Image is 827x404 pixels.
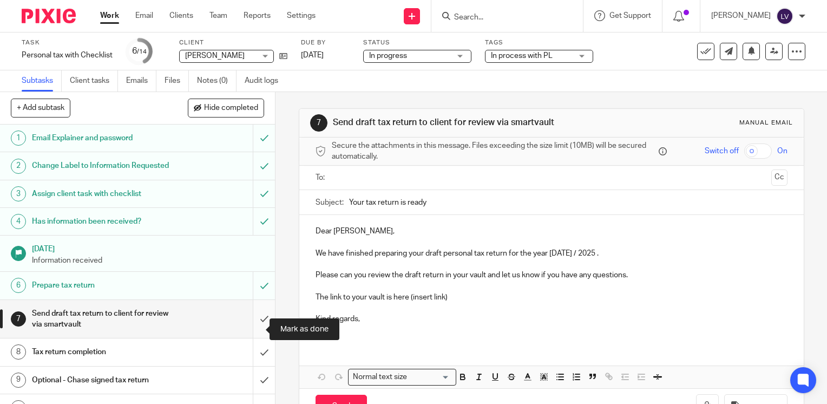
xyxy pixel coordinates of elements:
[32,130,172,146] h1: Email Explainer and password
[22,9,76,23] img: Pixie
[185,52,245,60] span: [PERSON_NAME]
[135,10,153,21] a: Email
[32,158,172,174] h1: Change Label to Information Requested
[609,12,651,19] span: Get Support
[316,172,327,183] label: To:
[197,70,237,92] a: Notes (0)
[100,10,119,21] a: Work
[11,373,26,388] div: 9
[363,38,471,47] label: Status
[22,50,113,61] div: Personal tax with Checklist
[316,292,787,303] p: The link to your vault is here (insert link)
[32,241,265,255] h1: [DATE]
[485,38,593,47] label: Tags
[11,214,26,229] div: 4
[351,372,410,383] span: Normal text size
[287,10,316,21] a: Settings
[332,140,656,162] span: Secure the attachments in this message. Files exceeding the size limit (10MB) will be secured aut...
[32,255,265,266] p: Information received
[411,372,450,383] input: Search for option
[348,369,456,386] div: Search for option
[316,325,787,336] p: Liat
[11,278,26,293] div: 6
[22,70,62,92] a: Subtasks
[70,70,118,92] a: Client tasks
[771,170,787,186] button: Cc
[739,119,793,127] div: Manual email
[310,114,327,132] div: 7
[333,117,574,128] h1: Send draft tax return to client for review via smartvault
[32,344,172,360] h1: Tax return completion
[11,99,70,117] button: + Add subtask
[209,10,227,21] a: Team
[32,213,172,230] h1: Has information been received?
[316,197,344,208] label: Subject:
[32,372,172,388] h1: Optional - Chase signed tax return
[301,51,324,59] span: [DATE]
[316,248,787,259] p: We have finished preparing your draft personal tax return for the year [DATE] / 2025 .
[132,45,147,57] div: 6
[316,226,787,237] p: Dear [PERSON_NAME],
[22,38,113,47] label: Task
[705,146,739,157] span: Switch off
[316,314,787,324] p: Kind regards,
[11,186,26,201] div: 3
[32,186,172,202] h1: Assign client task with checklist
[11,311,26,327] div: 7
[11,344,26,360] div: 8
[11,131,26,146] div: 1
[137,49,147,55] small: /14
[179,38,287,47] label: Client
[244,10,271,21] a: Reports
[316,270,787,281] p: Please can you review the draft return in your vault and let us know if you have any questions.
[777,146,787,157] span: On
[32,305,172,333] h1: Send draft tax return to client for review via smartvault
[204,104,258,113] span: Hide completed
[32,277,172,294] h1: Prepare tax return
[245,70,286,92] a: Audit logs
[188,99,264,117] button: Hide completed
[11,159,26,174] div: 2
[453,13,550,23] input: Search
[369,52,407,60] span: In progress
[165,70,189,92] a: Files
[301,38,350,47] label: Due by
[491,52,553,60] span: In process with PL
[169,10,193,21] a: Clients
[126,70,156,92] a: Emails
[776,8,793,25] img: svg%3E
[711,10,771,21] p: [PERSON_NAME]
